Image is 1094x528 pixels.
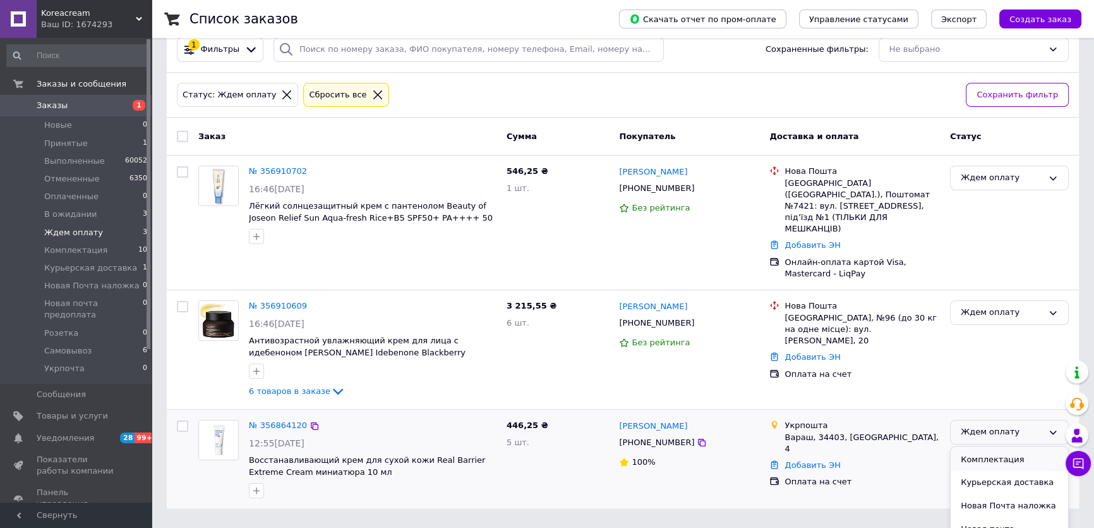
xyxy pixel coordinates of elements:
span: 28 [120,433,135,443]
span: 6 [143,345,147,357]
span: Заказ [198,132,225,141]
div: Не выбрано [889,43,1043,56]
span: Скачать отчет по пром-оплате [629,13,776,25]
a: Добавить ЭН [784,240,840,250]
div: Ждем оплату [961,426,1043,439]
span: 0 [143,298,147,321]
li: Новая Почта наложка [951,494,1068,518]
input: Поиск [6,44,148,67]
a: [PERSON_NAME] [619,421,687,433]
div: Ждем оплату [961,306,1043,319]
span: Без рейтинга [632,338,690,347]
span: Принятые [44,138,88,149]
span: 0 [143,328,147,339]
span: Товары и услуги [37,410,108,422]
div: Укрпошта [784,420,940,431]
li: Курьерская доставка [951,471,1068,494]
div: Нова Пошта [784,166,940,177]
input: Поиск по номеру заказа, ФИО покупателя, номеру телефона, Email, номеру накладной [273,37,664,62]
span: 60052 [125,156,147,167]
span: Сохраненные фильтры: [766,44,869,56]
li: Комплектация [951,448,1068,472]
a: [PERSON_NAME] [619,166,687,178]
span: 3 [143,227,147,238]
div: Ваш ID: 1674293 [41,19,152,30]
div: [GEOGRAPHIC_DATA], №96 (до 30 кг на одне місце): вул. [PERSON_NAME], 20 [784,312,940,347]
a: [PERSON_NAME] [619,301,687,313]
span: Фильтры [201,44,240,56]
span: Сумма [507,132,537,141]
span: 10 [138,245,147,256]
span: Панель управления [37,487,117,510]
span: [PHONE_NUMBER] [619,318,694,328]
span: Доставка и оплата [769,132,858,141]
a: Восстанавливающий крем для сухой кожи Real Barrier Extreme Cream миниатюра 10 мл [249,455,485,477]
span: Покупатель [619,132,675,141]
span: 6350 [129,173,147,185]
button: Экспорт [931,9,987,28]
span: Создать заказ [1009,15,1071,24]
h1: Список заказов [189,11,298,27]
span: Ждем оплату [44,227,103,238]
span: 446,25 ₴ [507,421,548,430]
button: Создать заказ [999,9,1081,28]
span: Статус [950,132,982,141]
a: Лёгкий солнцезащитный крем с пантенолом Beauty of Joseon Relief Sun Aqua-fresh Rice+B5 SPF50+ PA+... [249,201,493,234]
a: Добавить ЭН [784,352,840,362]
span: 6 товаров в заказе [249,386,330,396]
img: Фото товару [199,421,238,460]
span: 1 [133,100,145,111]
a: Фото товару [198,420,239,460]
a: № 356864120 [249,421,307,430]
span: В ожидании [44,209,97,220]
div: Ждем оплату [961,171,1043,185]
span: Курьерская доставка [44,262,137,274]
span: Оплаченные [44,191,99,202]
div: Сбросить все [306,89,369,102]
div: Оплата на счет [784,476,940,488]
span: [PHONE_NUMBER] [619,438,694,447]
button: Управление статусами [799,9,918,28]
button: Чат с покупателем [1066,451,1091,476]
a: Фото товару [198,166,239,206]
span: [PHONE_NUMBER] [619,183,694,193]
a: № 356910609 [249,301,307,310]
span: 1 [143,138,147,149]
span: Сохранить фильтр [977,89,1058,102]
span: 0 [143,191,147,202]
div: Онлайн-оплата картой Visa, Mastercard - LiqPay [784,257,940,279]
span: Заказы и сообщения [37,78,126,90]
span: Новая Почта наложка [44,280,140,292]
a: Создать заказ [987,14,1081,23]
div: 1 [188,39,200,51]
img: Фото товару [199,301,238,340]
span: 546,25 ₴ [507,166,548,176]
span: 16:46[DATE] [249,184,304,194]
button: Сохранить фильтр [966,83,1069,107]
span: 6 шт. [507,318,529,328]
span: Экспорт [941,15,977,24]
div: Вараш, 34403, [GEOGRAPHIC_DATA], 4 [784,432,940,455]
a: № 356910702 [249,166,307,176]
a: Антивозрастной увлажняющий крем для лица с идебеноном [PERSON_NAME] Idebenone Blackberry Intense ... [249,336,466,369]
a: Фото товару [198,300,239,341]
span: Уведомления [37,433,94,444]
span: 0 [143,363,147,374]
span: Сообщения [37,389,86,400]
button: Скачать отчет по пром-оплате [619,9,786,28]
span: Комплектация [44,245,107,256]
span: 3 215,55 ₴ [507,301,556,310]
span: 0 [143,280,147,292]
span: 100% [632,457,655,467]
div: Статус: Ждем оплату [180,89,279,102]
span: Без рейтинга [632,203,690,212]
span: 99+ [135,433,155,443]
div: [GEOGRAPHIC_DATA] ([GEOGRAPHIC_DATA].), Поштомат №7421: вул. [STREET_ADDRESS], під’їзд №1 (ТІЛЬКИ... [784,178,940,235]
span: Розетка [44,328,78,339]
span: Выполненные [44,156,105,167]
span: 5 шт. [507,438,529,447]
a: 6 товаров в заказе [249,386,346,396]
span: Новая почта предоплата [44,298,143,321]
